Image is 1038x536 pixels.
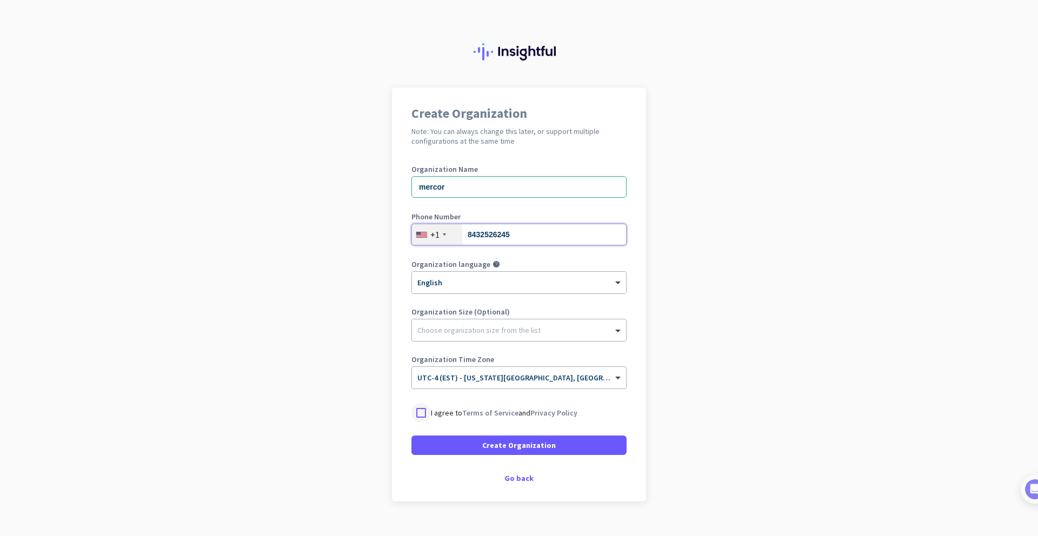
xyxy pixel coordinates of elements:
h2: Note: You can always change this later, or support multiple configurations at the same time [411,126,627,146]
input: 201-555-0123 [411,224,627,245]
a: Privacy Policy [530,408,577,418]
p: I agree to and [431,407,577,418]
div: +1 [430,229,440,240]
i: help [493,260,500,268]
button: Create Organization [411,435,627,455]
span: Create Organization [482,440,556,451]
input: What is the name of your organization? [411,176,627,198]
div: Go back [411,474,627,482]
img: Insightful [474,43,564,61]
h1: Create Organization [411,107,627,120]
label: Organization Name [411,165,627,173]
label: Organization Time Zone [411,356,627,363]
a: Terms of Service [462,408,518,418]
label: Organization Size (Optional) [411,308,627,316]
label: Organization language [411,260,490,268]
label: Phone Number [411,213,627,220]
